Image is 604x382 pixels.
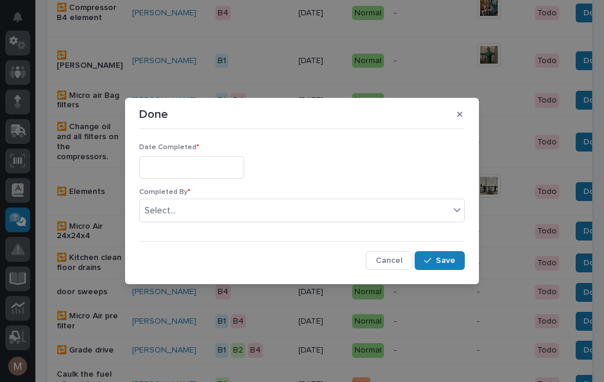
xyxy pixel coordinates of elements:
[139,107,168,121] p: Done
[145,205,176,217] div: Select...
[139,189,191,196] span: Completed By
[436,255,455,266] span: Save
[139,144,199,151] span: Date Completed
[376,255,402,266] span: Cancel
[415,251,465,270] button: Save
[366,251,412,270] button: Cancel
